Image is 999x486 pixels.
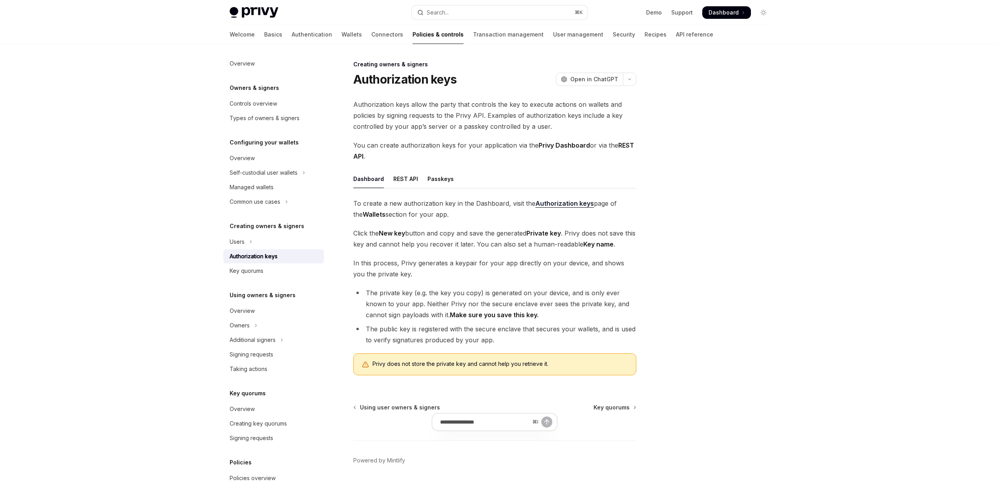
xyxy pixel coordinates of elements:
[223,166,324,180] button: Toggle Self-custodial user wallets section
[230,237,245,247] div: Users
[393,170,418,188] div: REST API
[230,168,298,177] div: Self-custodial user wallets
[223,235,324,249] button: Toggle Users section
[230,138,299,147] h5: Configuring your wallets
[450,311,539,319] strong: Make sure you save this key.
[230,25,255,44] a: Welcome
[553,25,603,44] a: User management
[223,333,324,347] button: Toggle Additional signers section
[223,249,324,263] a: Authorization keys
[353,170,384,188] div: Dashboard
[645,25,667,44] a: Recipes
[556,73,623,86] button: Open in ChatGPT
[292,25,332,44] a: Authentication
[353,258,636,280] span: In this process, Privy generates a keypair for your app directly on your device, and shows you th...
[230,83,279,93] h5: Owners & signers
[373,360,628,368] span: Privy does not store the private key and cannot help you retrieve it.
[353,228,636,250] span: Click the button and copy and save the generated . Privy does not save this key and cannot help y...
[223,264,324,278] a: Key quorums
[353,323,636,345] li: The public key is registered with the secure enclave that secures your wallets, and is used to ve...
[342,25,362,44] a: Wallets
[353,457,405,464] a: Powered by Mintlify
[230,221,304,231] h5: Creating owners & signers
[413,25,464,44] a: Policies & controls
[412,5,588,20] button: Open search
[230,321,250,330] div: Owners
[230,153,255,163] div: Overview
[230,364,267,374] div: Taking actions
[353,99,636,132] span: Authorization keys allow the party that controls the key to execute actions on wallets and polici...
[230,389,266,398] h5: Key quorums
[223,347,324,362] a: Signing requests
[230,419,287,428] div: Creating key quorums
[594,404,630,411] span: Key quorums
[353,198,636,220] span: To create a new authorization key in the Dashboard, visit the page of the section for your app.
[526,229,561,237] strong: Private key
[230,7,278,18] img: light logo
[230,266,263,276] div: Key quorums
[353,287,636,320] li: The private key (e.g. the key you copy) is generated on your device, and is only ever known to yo...
[230,473,276,483] div: Policies overview
[379,229,405,237] strong: New key
[473,25,544,44] a: Transaction management
[223,431,324,445] a: Signing requests
[223,318,324,333] button: Toggle Owners section
[223,417,324,431] a: Creating key quorums
[230,183,274,192] div: Managed wallets
[702,6,751,19] a: Dashboard
[223,195,324,209] button: Toggle Common use cases section
[363,210,385,218] strong: Wallets
[671,9,693,16] a: Support
[264,25,282,44] a: Basics
[676,25,713,44] a: API reference
[535,199,594,208] a: Authorization keys
[223,362,324,376] a: Taking actions
[230,59,255,68] div: Overview
[427,170,454,188] div: Passkeys
[427,8,449,17] div: Search...
[583,240,614,248] strong: Key name
[230,99,277,108] div: Controls overview
[223,180,324,194] a: Managed wallets
[223,57,324,71] a: Overview
[223,471,324,485] a: Policies overview
[570,75,618,83] span: Open in ChatGPT
[757,6,770,19] button: Toggle dark mode
[230,350,273,359] div: Signing requests
[709,9,739,16] span: Dashboard
[223,402,324,416] a: Overview
[362,361,369,369] svg: Warning
[230,113,300,123] div: Types of owners & signers
[230,433,273,443] div: Signing requests
[230,404,255,414] div: Overview
[230,252,278,261] div: Authorization keys
[539,141,590,149] strong: Privy Dashboard
[371,25,403,44] a: Connectors
[646,9,662,16] a: Demo
[535,199,594,207] strong: Authorization keys
[360,404,440,411] span: Using user owners & signers
[230,306,255,316] div: Overview
[230,291,296,300] h5: Using owners & signers
[594,404,636,411] a: Key quorums
[230,197,280,206] div: Common use cases
[223,151,324,165] a: Overview
[223,111,324,125] a: Types of owners & signers
[353,140,636,162] span: You can create authorization keys for your application via the or via the .
[353,72,457,86] h1: Authorization keys
[541,417,552,428] button: Send message
[354,404,440,411] a: Using user owners & signers
[223,97,324,111] a: Controls overview
[223,304,324,318] a: Overview
[440,413,529,431] input: Ask a question...
[353,60,636,68] div: Creating owners & signers
[230,458,252,467] h5: Policies
[230,335,276,345] div: Additional signers
[613,25,635,44] a: Security
[575,9,583,16] span: ⌘ K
